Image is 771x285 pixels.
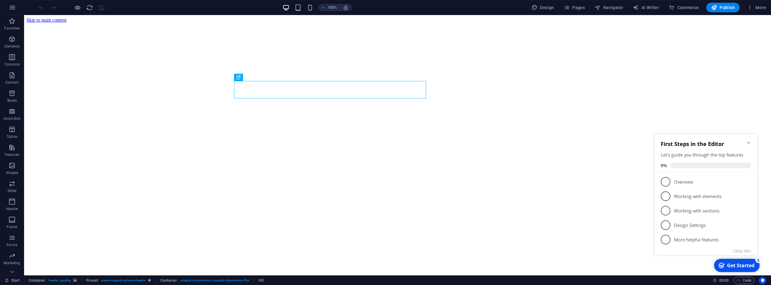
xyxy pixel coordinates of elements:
li: Design Settings [2,89,105,104]
button: Click here to leave preview mode and continue editing [74,4,81,11]
p: Accordion [4,116,20,121]
div: Get Started [75,133,102,140]
button: Usercentrics [759,277,766,284]
div: Get Started 5 items remaining, 0% complete [62,130,107,143]
p: Working with elements [22,64,94,71]
span: Code [736,277,751,284]
span: . header .parallax [48,277,71,284]
p: Tables [7,134,17,139]
span: AI Writer [633,5,659,11]
div: Let's guide you through the top features [8,23,99,29]
i: On resize automatically adjust zoom level to fit chosen device. [343,5,348,10]
button: Close this [81,119,99,125]
li: More helpful features [2,104,105,118]
p: Columns [5,62,20,67]
i: Reload page [86,4,93,11]
nav: breadcrumb [29,277,264,284]
span: Publish [711,5,735,11]
button: Publish [706,3,740,12]
button: reload [86,4,93,11]
button: Navigator [592,3,626,12]
span: Click to select. Double-click to edit [259,277,264,284]
i: This element is a customizable preset [148,279,151,282]
span: Navigator [595,5,623,11]
span: More [747,5,766,11]
h2: First Steps in the Editor [8,11,99,19]
span: 0% [8,34,18,39]
div: Minimize checklist [94,11,99,16]
a: Skip to main content [2,2,42,8]
a: Click to cancel selection. Double-click to open Pages [5,277,20,284]
p: Overview [22,50,94,56]
button: AI Writer [630,3,661,12]
li: Overview [2,46,105,60]
span: 00 00 [719,277,729,284]
p: Elements [5,44,20,49]
h6: 100% [327,4,337,11]
p: Favorites [4,26,20,31]
p: Images [6,170,18,175]
p: Design Settings [22,93,94,100]
p: Content [5,80,19,85]
li: Working with elements [2,60,105,75]
span: Click to select. Double-click to edit [160,277,177,284]
p: Header [6,206,18,211]
span: Click to select. Double-click to edit [86,277,98,284]
button: 100% [318,4,340,11]
p: Features [5,152,19,157]
span: Commerce [669,5,699,11]
p: Footer [7,225,17,229]
p: More helpful features [22,108,94,114]
button: Pages [561,3,587,12]
li: Working with sections [2,75,105,89]
button: Commerce [666,3,701,12]
span: : [723,278,724,283]
div: Design (Ctrl+Alt+Y) [529,3,557,12]
button: More [744,3,768,12]
button: Design [529,3,557,12]
p: Working with sections [22,79,94,85]
p: Boxes [7,98,17,103]
p: Forms [7,243,17,247]
span: . preset-unequal-columns-header [100,277,146,284]
div: 5 [103,128,109,134]
span: Click to select. Double-click to edit [29,277,45,284]
i: This element contains a background [73,279,77,282]
span: Pages [564,5,585,11]
span: Design [532,5,554,11]
p: Slider [8,188,17,193]
button: Code [734,277,754,284]
h6: Session time [713,277,729,284]
p: Marketing [4,261,20,265]
span: . unequal-columns-box .unequal-columns-box-flex [179,277,249,284]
